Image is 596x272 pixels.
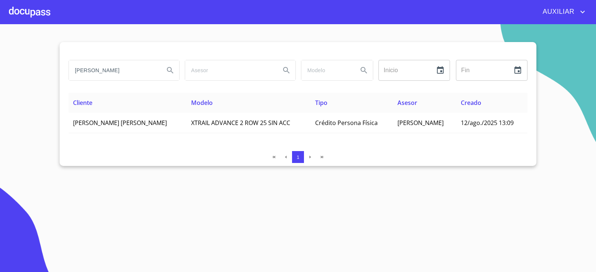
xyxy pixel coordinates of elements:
button: 1 [292,151,304,163]
span: Tipo [315,99,327,107]
span: [PERSON_NAME] [PERSON_NAME] [73,119,167,127]
span: 1 [297,154,299,160]
span: XTRAIL ADVANCE 2 ROW 25 SIN ACC [191,119,290,127]
button: account of current user [537,6,587,18]
button: Search [355,61,373,79]
input: search [301,60,352,80]
span: Cliente [73,99,92,107]
input: search [185,60,275,80]
span: [PERSON_NAME] [397,119,444,127]
span: AUXILIAR [537,6,578,18]
input: search [69,60,158,80]
span: 12/ago./2025 13:09 [461,119,514,127]
span: Creado [461,99,481,107]
span: Crédito Persona Física [315,119,378,127]
span: Asesor [397,99,417,107]
span: Modelo [191,99,213,107]
button: Search [161,61,179,79]
button: Search [278,61,295,79]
